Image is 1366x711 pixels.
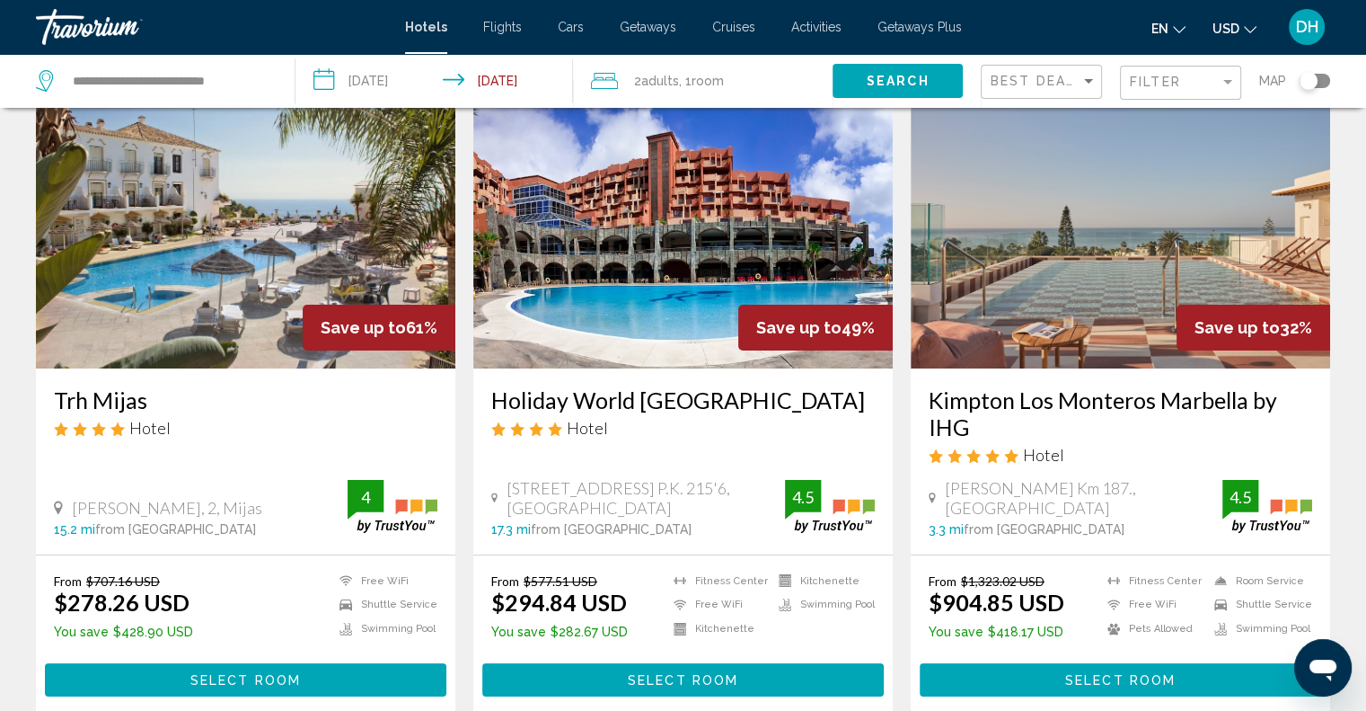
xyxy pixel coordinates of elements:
[45,663,446,697] button: Select Room
[1296,18,1318,36] span: DH
[330,598,437,613] li: Shuttle Service
[473,81,893,369] img: Hotel image
[929,625,983,639] span: You save
[491,573,519,589] span: From
[531,522,692,537] span: from [GEOGRAPHIC_DATA]
[321,318,406,337] span: Save up to
[738,305,893,351] div: 49%
[1283,8,1330,46] button: User Menu
[54,625,193,639] p: $428.90 USD
[791,20,842,34] span: Activities
[1151,15,1185,41] button: Change language
[620,20,676,34] a: Getaways
[491,625,546,639] span: You save
[712,20,755,34] a: Cruises
[1205,573,1312,589] li: Room Service
[491,418,875,438] div: 4 star Hotel
[558,20,584,34] a: Cars
[785,480,875,533] img: trustyou-badge.svg
[1222,486,1258,508] div: 4.5
[920,663,1321,697] button: Select Room
[190,673,301,688] span: Select Room
[36,9,387,45] a: Travorium
[1259,68,1286,93] span: Map
[491,387,875,413] a: Holiday World [GEOGRAPHIC_DATA]
[991,75,1097,90] mat-select: Sort by
[770,598,875,613] li: Swimming Pool
[1177,305,1330,351] div: 32%
[1130,75,1181,89] span: Filter
[756,318,842,337] span: Save up to
[1098,621,1205,636] li: Pets Allowed
[491,522,531,537] span: 17.3 mi
[665,598,770,613] li: Free WiFi
[295,54,573,108] button: Check-in date: Dec 3, 2025 Check-out date: Dec 7, 2025
[929,573,956,589] span: From
[1120,65,1241,102] button: Filter
[86,573,160,589] del: $707.16 USD
[692,74,724,88] span: Room
[1205,621,1312,636] li: Swimming Pool
[524,573,597,589] del: $577.51 USD
[54,522,95,537] span: 15.2 mi
[1194,318,1280,337] span: Save up to
[1294,639,1352,697] iframe: Button to launch messaging window
[628,673,738,688] span: Select Room
[929,387,1312,440] a: Kimpton Los Monteros Marbella by IHG
[833,64,963,97] button: Search
[770,573,875,589] li: Kitchenette
[54,387,437,413] a: Trh Mijas
[54,573,82,589] span: From
[785,486,821,508] div: 4.5
[348,486,383,508] div: 4
[1205,598,1312,613] li: Shuttle Service
[877,20,962,34] a: Getaways Plus
[867,75,930,89] span: Search
[665,573,770,589] li: Fitness Center
[929,522,964,537] span: 3.3 mi
[641,74,679,88] span: Adults
[1212,15,1256,41] button: Change currency
[330,573,437,589] li: Free WiFi
[929,589,1064,616] ins: $904.85 USD
[36,81,455,369] img: Hotel image
[491,625,628,639] p: $282.67 USD
[1098,573,1205,589] li: Fitness Center
[482,663,884,697] button: Select Room
[991,74,1085,88] span: Best Deals
[665,621,770,636] li: Kitchenette
[1098,598,1205,613] li: Free WiFi
[920,668,1321,688] a: Select Room
[54,418,437,438] div: 4 star Hotel
[929,625,1064,639] p: $418.17 USD
[54,625,109,639] span: You save
[1065,673,1176,688] span: Select Room
[1212,22,1239,36] span: USD
[482,668,884,688] a: Select Room
[54,589,189,616] ins: $278.26 USD
[911,81,1330,369] img: Hotel image
[405,20,447,34] a: Hotels
[491,589,627,616] ins: $294.84 USD
[961,573,1044,589] del: $1,323.02 USD
[129,418,171,438] span: Hotel
[1023,445,1064,465] span: Hotel
[634,68,679,93] span: 2
[679,68,724,93] span: , 1
[330,621,437,636] li: Swimming Pool
[483,20,522,34] a: Flights
[507,478,785,518] span: [STREET_ADDRESS] P.K. 215'6, [GEOGRAPHIC_DATA]
[95,522,256,537] span: from [GEOGRAPHIC_DATA]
